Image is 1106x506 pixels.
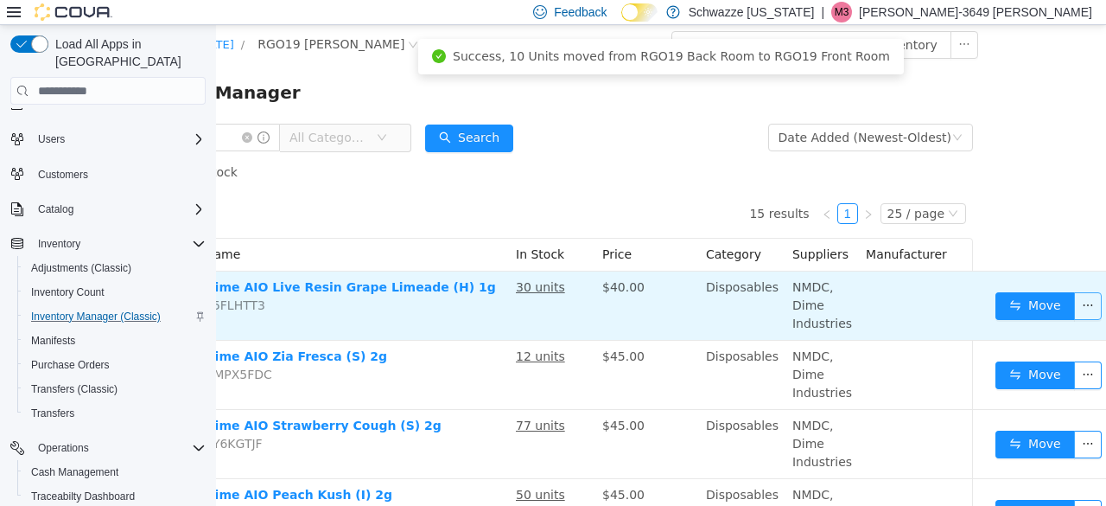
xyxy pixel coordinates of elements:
[24,258,138,279] a: Adjustments (Classic)
[31,164,95,185] a: Customers
[3,197,213,221] button: Catalog
[24,282,111,303] a: Inventory Count
[31,407,74,420] span: Transfers
[621,178,642,199] li: 1
[300,255,349,269] u: 30 units
[31,129,206,150] span: Users
[554,3,607,21] span: Feedback
[732,183,742,195] i: icon: down
[31,163,206,185] span: Customers
[38,441,89,455] span: Operations
[386,463,429,477] span: $45.00
[386,222,416,236] span: Price
[35,3,112,21] img: Cova
[736,107,747,119] i: icon: down
[24,306,206,327] span: Inventory Manager (Classic)
[650,222,731,236] span: Manufacturer
[300,394,349,407] u: 77 units
[606,184,616,195] i: icon: left
[31,285,105,299] span: Inventory Count
[31,199,80,220] button: Catalog
[17,256,213,280] button: Adjustments (Classic)
[24,330,206,351] span: Manifests
[31,358,110,372] span: Purchase Orders
[17,460,213,484] button: Cash Management
[858,475,886,503] button: icon: ellipsis
[858,267,886,295] button: icon: ellipsis
[3,127,213,151] button: Users
[31,261,131,275] span: Adjustments (Classic)
[38,237,80,251] span: Inventory
[24,462,125,483] a: Cash Management
[622,179,641,198] a: 1
[858,336,886,364] button: icon: ellipsis
[17,304,213,329] button: Inventory Manager (Classic)
[483,385,569,454] td: Disposables
[455,6,735,34] button: Export RGO19 [PERSON_NAME] Inventory
[779,406,859,433] button: icon: swapMove
[26,107,36,118] i: icon: close-circle
[73,104,152,121] span: All Categories
[386,324,429,338] span: $45.00
[386,394,429,407] span: $45.00
[237,24,674,38] span: Success, 10 Units moved from RGO19 Back Room to RGO19 Front Room
[24,403,81,424] a: Transfers
[31,438,96,458] button: Operations
[41,106,54,118] i: icon: info-circle
[734,6,762,34] button: icon: ellipsis
[161,107,171,119] i: icon: down
[621,3,658,22] input: Dark Mode
[24,306,168,327] a: Inventory Manager (Classic)
[642,178,663,199] li: Next Page
[17,353,213,377] button: Purchase Orders
[24,355,117,375] a: Purchase Orders
[31,129,72,150] button: Users
[858,406,886,433] button: icon: ellipsis
[300,463,349,477] u: 50 units
[576,324,636,375] span: NMDC, Dime Industries
[647,184,658,195] i: icon: right
[533,178,593,199] li: 15 results
[17,280,213,304] button: Inventory Count
[831,2,852,22] div: Michael-3649 Morefield
[24,379,206,400] span: Transfers (Classic)
[821,2,824,22] p: |
[31,234,87,254] button: Inventory
[31,490,135,503] span: Traceabilty Dashboard
[17,401,213,426] button: Transfers
[38,132,65,146] span: Users
[24,355,206,375] span: Purchase Orders
[48,35,206,70] span: Load All Apps in [GEOGRAPHIC_DATA]
[31,234,206,254] span: Inventory
[300,222,348,236] span: In Stock
[576,394,636,444] span: NMDC, Dime Industries
[24,282,206,303] span: Inventory Count
[601,178,621,199] li: Previous Page
[25,13,29,26] span: /
[38,168,88,182] span: Customers
[237,6,296,32] div: All Rooms
[31,310,161,323] span: Inventory Manager (Classic)
[779,267,859,295] button: icon: swapMove
[576,255,636,305] span: NMDC, Dime Industries
[24,379,124,400] a: Transfers (Classic)
[3,232,213,256] button: Inventory
[38,202,73,216] span: Catalog
[563,99,735,125] div: Date Added (Newest-Oldest)
[576,222,632,236] span: Suppliers
[483,247,569,316] td: Disposables
[17,329,213,353] button: Manifests
[689,2,815,22] p: Schwazze [US_STATE]
[835,2,849,22] span: M3
[31,382,118,396] span: Transfers (Classic)
[31,438,206,458] span: Operations
[300,324,349,338] u: 12 units
[41,10,188,29] span: RGO19 Hobbs
[24,403,206,424] span: Transfers
[24,330,82,351] a: Manifests
[779,475,859,503] button: icon: swapMove
[216,24,230,38] i: icon: check-circle
[209,99,297,127] button: icon: searchSearch
[386,255,429,269] span: $40.00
